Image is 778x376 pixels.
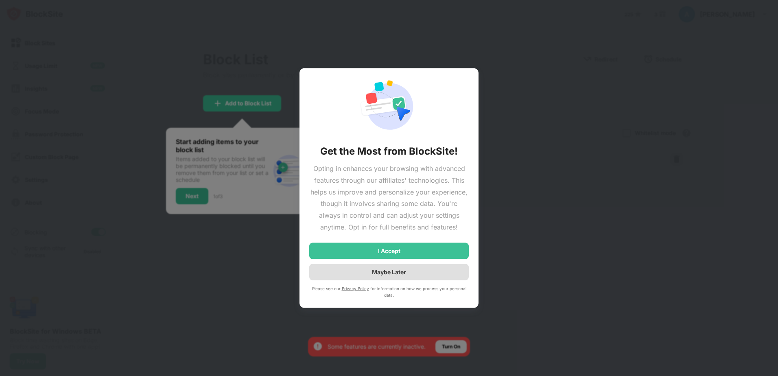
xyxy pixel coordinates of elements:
[378,247,400,254] div: I Accept
[309,163,469,233] div: Opting in enhances your browsing with advanced features through our affiliates' technologies. Thi...
[342,286,369,291] a: Privacy Policy
[360,78,418,135] img: action-permission-required.svg
[309,285,469,298] div: Please see our for information on how we process your personal data.
[320,145,458,158] div: Get the Most from BlockSite!
[372,269,406,275] div: Maybe Later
